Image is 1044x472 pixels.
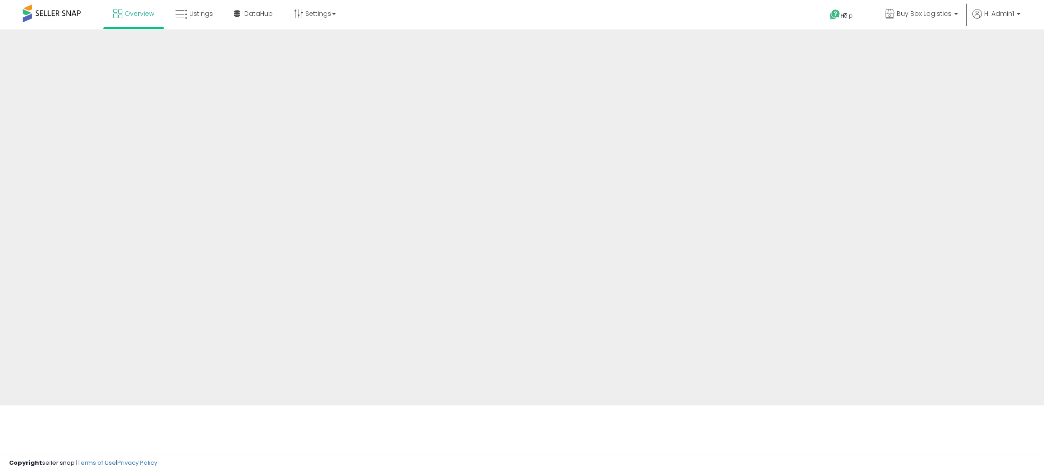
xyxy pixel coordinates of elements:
span: Help [841,12,853,19]
span: Hi Admin1 [984,9,1014,18]
a: Hi Admin1 [972,9,1020,29]
span: Overview [125,9,154,18]
span: DataHub [244,9,273,18]
span: Buy Box Logistics [897,9,952,18]
a: Help [822,2,870,29]
span: Listings [189,9,213,18]
i: Get Help [829,9,841,20]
